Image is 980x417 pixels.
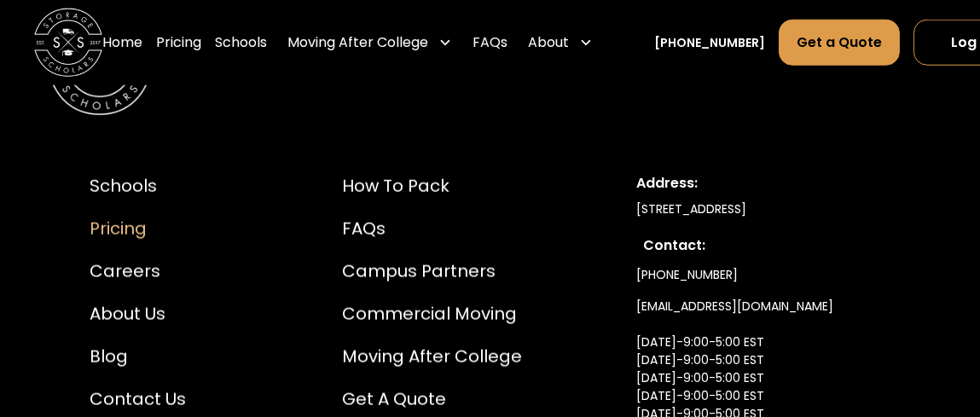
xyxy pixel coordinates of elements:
a: Pricing [90,216,199,241]
a: [PHONE_NUMBER] [636,259,738,291]
a: [PHONE_NUMBER] [654,34,765,52]
a: Commercial Moving [342,301,522,327]
a: Schools [215,19,267,67]
a: FAQs [342,216,522,241]
div: About [521,19,600,67]
div: Moving After College [281,19,459,67]
a: Moving After College [342,344,522,369]
a: Schools [90,173,199,199]
a: FAQs [473,19,507,67]
a: Pricing [156,19,201,67]
a: Careers [90,258,199,284]
a: Contact Us [90,386,199,412]
img: Storage Scholars main logo [34,9,102,77]
a: Home [102,19,142,67]
a: Campus Partners [342,258,522,284]
div: Contact: [643,235,883,256]
a: Get a Quote [342,386,522,412]
div: About [528,32,569,53]
div: Moving After College [287,32,428,53]
a: Get a Quote [779,20,900,66]
div: Address: [636,173,890,194]
a: About Us [90,301,199,327]
a: How to Pack [342,173,522,199]
div: [STREET_ADDRESS] [636,200,890,218]
a: Blog [90,344,199,369]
